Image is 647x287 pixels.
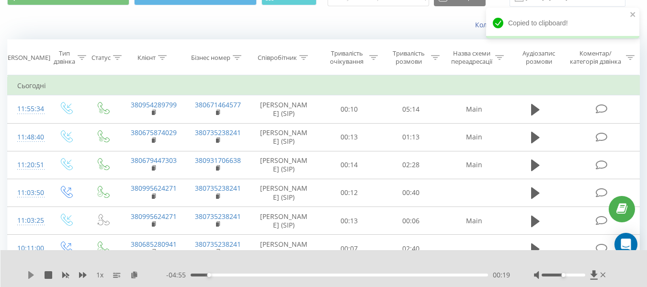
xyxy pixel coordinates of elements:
[442,207,506,235] td: Main
[91,54,111,62] div: Статус
[17,128,37,147] div: 11:48:40
[195,100,241,109] a: 380671464577
[380,123,442,151] td: 01:13
[250,179,318,207] td: [PERSON_NAME] (SIP)
[2,54,50,62] div: [PERSON_NAME]
[191,54,230,62] div: Бізнес номер
[166,270,191,280] span: - 04:55
[250,95,318,123] td: [PERSON_NAME] (SIP)
[17,156,37,174] div: 11:20:51
[195,128,241,137] a: 380735238241
[630,11,636,20] button: close
[207,273,211,277] div: Accessibility label
[250,235,318,263] td: [PERSON_NAME] (SIP)
[318,235,380,263] td: 00:07
[54,49,75,66] div: Тип дзвінка
[195,156,241,165] a: 380931706638
[486,8,639,38] div: Copied to clipboard!
[131,184,177,193] a: 380995624271
[614,233,637,256] div: Open Intercom Messenger
[250,207,318,235] td: [PERSON_NAME] (SIP)
[17,239,37,258] div: 10:11:00
[515,49,563,66] div: Аудіозапис розмови
[380,151,442,179] td: 02:28
[318,151,380,179] td: 00:14
[131,240,177,249] a: 380685280941
[327,49,367,66] div: Тривалість очікування
[442,123,506,151] td: Main
[8,76,640,95] td: Сьогодні
[17,184,37,202] div: 11:03:50
[318,95,380,123] td: 00:10
[17,100,37,118] div: 11:55:34
[258,54,297,62] div: Співробітник
[131,156,177,165] a: 380679447303
[442,151,506,179] td: Main
[380,235,442,263] td: 02:40
[442,95,506,123] td: Main
[250,151,318,179] td: [PERSON_NAME] (SIP)
[318,123,380,151] td: 00:13
[380,95,442,123] td: 05:14
[131,212,177,221] a: 380995624271
[475,20,640,29] a: Коли дані можуть відрізнятися вiд інших систем
[195,240,241,249] a: 380735238241
[568,49,624,66] div: Коментар/категорія дзвінка
[195,212,241,221] a: 380735238241
[137,54,156,62] div: Клієнт
[451,49,493,66] div: Назва схеми переадресації
[195,184,241,193] a: 380735238241
[389,49,429,66] div: Тривалість розмови
[131,100,177,109] a: 380954289799
[96,270,103,280] span: 1 x
[318,179,380,207] td: 00:12
[131,128,177,137] a: 380675874029
[318,207,380,235] td: 00:13
[250,123,318,151] td: [PERSON_NAME] (SIP)
[493,270,510,280] span: 00:19
[17,211,37,230] div: 11:03:25
[380,207,442,235] td: 00:06
[561,273,565,277] div: Accessibility label
[380,179,442,207] td: 00:40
